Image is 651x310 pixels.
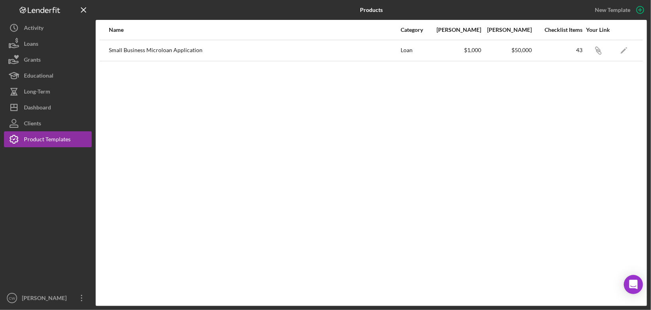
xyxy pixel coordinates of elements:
div: 43 [533,47,582,53]
button: Clients [4,115,92,131]
div: Name [109,27,400,33]
div: Dashboard [24,99,51,117]
div: [PERSON_NAME] [482,27,532,33]
button: Long-Term [4,84,92,99]
button: Educational [4,68,92,84]
div: $1,000 [431,47,481,53]
div: Checklist Items [533,27,582,33]
div: Open Intercom Messenger [624,275,643,294]
button: New Template [590,4,647,16]
button: Dashboard [4,99,92,115]
div: Small Business Microloan Application [109,41,400,60]
div: Educational [24,68,53,86]
div: Long-Term [24,84,50,101]
div: Grants [24,52,41,70]
div: Your Link [583,27,613,33]
div: Clients [24,115,41,133]
div: Category [401,27,431,33]
text: CW [9,296,16,300]
div: Activity [24,20,43,38]
div: Loans [24,36,38,54]
button: Activity [4,20,92,36]
div: Loan [401,41,431,60]
div: $50,000 [482,47,532,53]
div: New Template [595,4,630,16]
div: [PERSON_NAME] [20,290,72,308]
button: CW[PERSON_NAME] [4,290,92,306]
button: Product Templates [4,131,92,147]
div: [PERSON_NAME] [431,27,481,33]
b: Products [360,7,383,13]
button: Loans [4,36,92,52]
div: Product Templates [24,131,71,149]
button: Grants [4,52,92,68]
